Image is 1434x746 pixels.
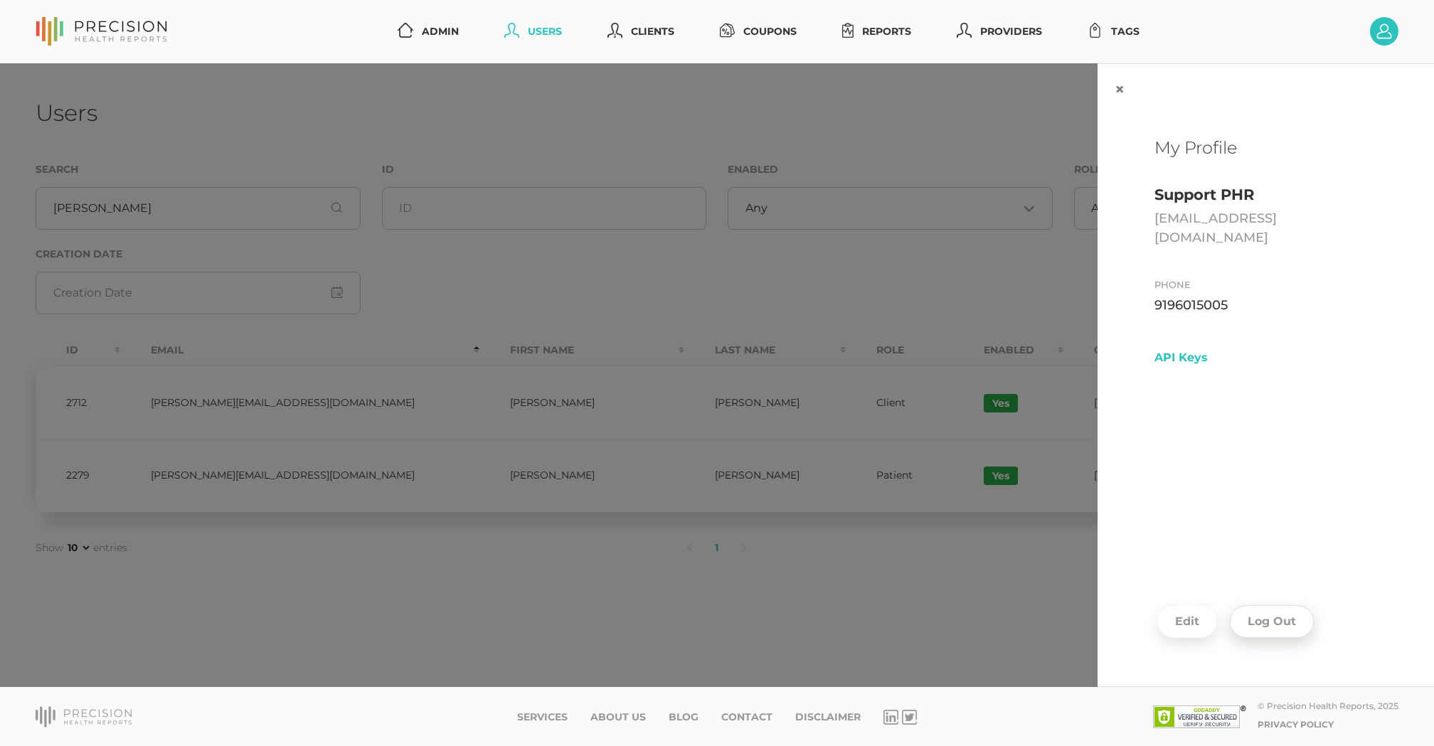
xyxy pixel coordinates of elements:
[1258,719,1334,730] a: Privacy Policy
[1154,209,1377,247] div: [EMAIL_ADDRESS][DOMAIN_NAME]
[1082,18,1145,45] a: Tags
[1157,605,1217,638] button: Edit
[392,18,464,45] a: Admin
[1154,279,1191,290] label: Phone
[1154,343,1377,372] a: API Keys
[951,18,1048,45] a: Providers
[721,711,772,723] a: Contact
[669,711,699,723] a: Blog
[1154,296,1377,315] div: 9196015005
[1258,700,1398,711] div: © Precision Health Reports, 2025
[590,711,646,723] a: About Us
[499,18,568,45] a: Users
[1154,186,1254,203] label: Support PHR
[602,18,680,45] a: Clients
[1153,705,1246,728] img: SSL site seal - click to verify
[714,18,802,45] a: Coupons
[795,711,861,723] a: Disclaimer
[1098,64,1142,115] button: Close
[517,711,568,723] a: Services
[1154,138,1377,159] h2: My Profile
[1230,605,1314,638] button: Log Out
[836,18,917,45] a: Reports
